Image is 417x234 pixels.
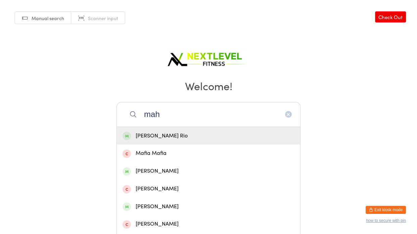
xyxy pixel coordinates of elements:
[88,15,118,21] span: Scanner input
[123,184,294,193] div: [PERSON_NAME]
[117,102,300,127] input: Search
[32,15,64,21] span: Manual search
[375,11,406,22] a: Check Out
[7,78,410,93] h2: Welcome!
[123,167,294,176] div: [PERSON_NAME]
[167,47,250,69] img: Next Level Fitness
[123,131,294,140] div: [PERSON_NAME] Rio
[123,202,294,211] div: [PERSON_NAME]
[123,220,294,229] div: [PERSON_NAME]
[366,218,406,223] button: how to secure with pin
[366,206,406,214] button: Exit kiosk mode
[123,149,294,158] div: Mafia Mafia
